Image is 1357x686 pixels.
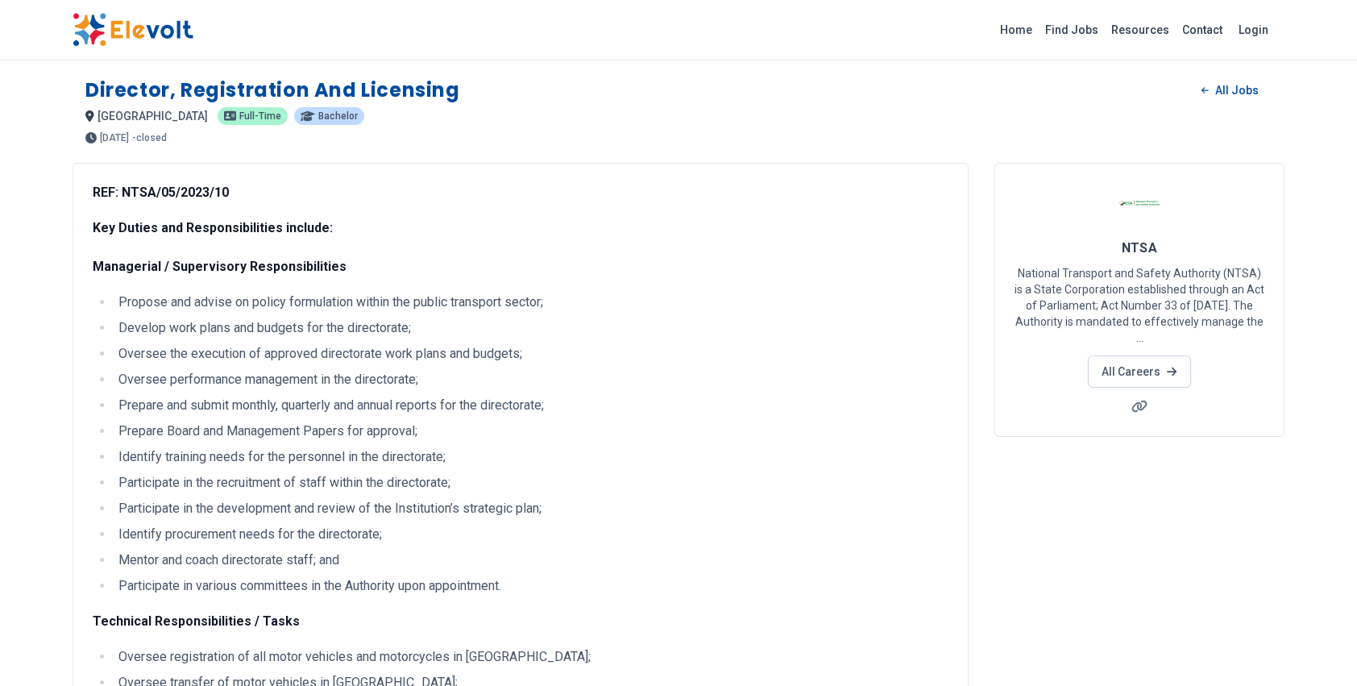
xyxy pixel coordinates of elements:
li: Prepare and submit monthly, quarterly and annual reports for the directorate; [114,396,948,415]
p: National Transport and Safety Authority (NTSA) is a State Corporation established through an Act ... [1015,265,1264,346]
a: Home [994,17,1039,43]
li: Oversee performance management in the directorate; [114,370,948,389]
img: Elevolt [73,13,193,47]
li: Prepare Board and Management Papers for approval; [114,422,948,441]
li: Oversee registration of all motor vehicles and motorcycles in [GEOGRAPHIC_DATA]; [114,647,948,667]
li: Participate in various committees in the Authority upon appointment. [114,576,948,596]
strong: Managerial / Supervisory Responsibilities [93,259,347,274]
strong: REF: NTSA/05/2023/10 [93,185,229,200]
span: full-time [239,111,281,121]
a: Resources [1105,17,1176,43]
li: Participate in the recruitment of staff within the directorate; [114,473,948,493]
a: All Jobs [1189,78,1272,102]
a: All Careers [1088,355,1190,388]
strong: Key Duties and Responsibilities include: [93,220,333,235]
h1: Director, Registration and Licensing [85,77,460,103]
li: Participate in the development and review of the Institution’s strategic plan; [114,499,948,518]
a: Find Jobs [1039,17,1105,43]
strong: Technical Responsibilities / Tasks [93,613,300,629]
span: [DATE] [100,133,129,143]
li: Identify training needs for the personnel in the directorate; [114,447,948,467]
span: NTSA [1122,240,1158,256]
a: Contact [1176,17,1229,43]
li: Propose and advise on policy formulation within the public transport sector; [114,293,948,312]
img: NTSA [1119,183,1160,223]
iframe: Chat Widget [1276,609,1357,686]
li: Develop work plans and budgets for the directorate; [114,318,948,338]
li: Oversee the execution of approved directorate work plans and budgets; [114,344,948,364]
li: Mentor and coach directorate staff; and [114,551,948,570]
span: bachelor [318,111,358,121]
li: Identify procurement needs for the directorate; [114,525,948,544]
p: - closed [132,133,167,143]
a: Login [1229,14,1278,46]
span: [GEOGRAPHIC_DATA] [98,110,208,123]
